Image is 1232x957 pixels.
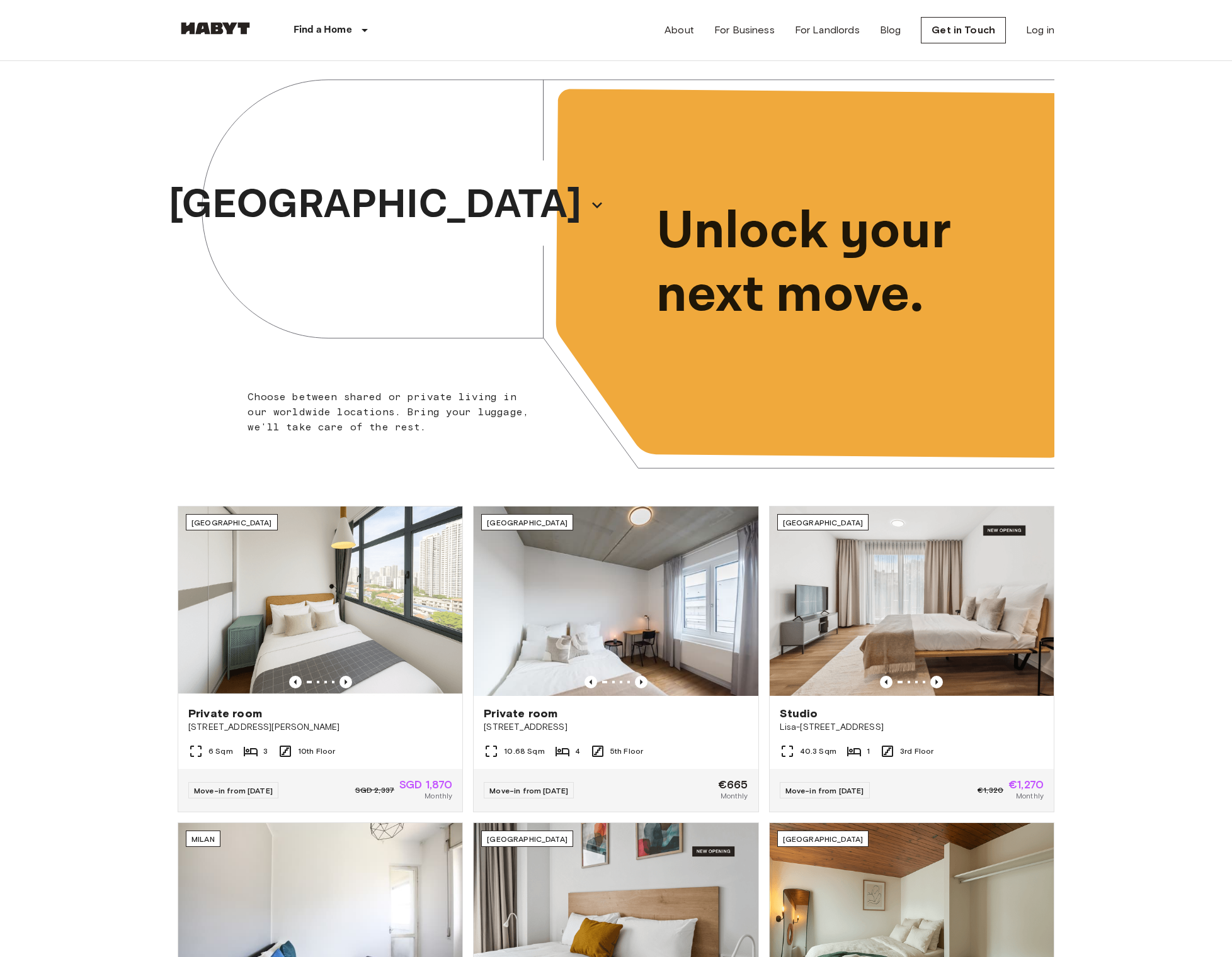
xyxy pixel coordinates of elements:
img: Habyt [178,22,253,35]
span: 3rd Floor [900,746,933,757]
span: [GEOGRAPHIC_DATA] [487,834,568,844]
span: 10th Floor [298,746,336,757]
span: €1,320 [978,785,1003,796]
span: [STREET_ADDRESS] [484,721,748,734]
span: 40.3 Sqm [800,746,836,757]
img: Marketing picture of unit SG-01-116-001-02 [178,506,462,696]
a: Marketing picture of unit DE-04-037-026-03QPrevious imagePrevious image[GEOGRAPHIC_DATA]Private r... [473,506,758,812]
span: 10.68 Sqm [504,746,544,757]
span: [GEOGRAPHIC_DATA] [783,518,864,527]
span: [STREET_ADDRESS][PERSON_NAME] [188,721,452,734]
a: Log in [1026,23,1054,38]
span: 4 [575,746,580,757]
span: [GEOGRAPHIC_DATA] [487,518,568,527]
button: Previous image [585,676,597,688]
span: [GEOGRAPHIC_DATA] [783,834,864,844]
button: Previous image [880,676,893,688]
p: [GEOGRAPHIC_DATA] [169,175,582,235]
a: For Landlords [795,23,860,38]
img: Marketing picture of unit DE-01-491-304-001 [770,506,1054,696]
span: 6 Sqm [208,746,233,757]
span: Monthly [721,790,748,802]
button: Previous image [930,676,943,688]
a: For Business [714,23,775,38]
span: Lisa-[STREET_ADDRESS] [780,721,1044,734]
span: €1,270 [1008,779,1044,790]
button: [GEOGRAPHIC_DATA] [164,171,610,239]
span: Move-in from [DATE] [194,786,273,795]
a: About [664,23,694,38]
span: SGD 2,337 [355,785,394,796]
a: Marketing picture of unit SG-01-116-001-02Previous imagePrevious image[GEOGRAPHIC_DATA]Private ro... [178,506,463,812]
p: Unlock your next move. [656,200,1034,327]
span: Private room [484,706,557,721]
span: Monthly [1016,790,1044,802]
span: 1 [867,746,870,757]
span: €665 [718,779,748,790]
img: Marketing picture of unit DE-04-037-026-03Q [474,506,758,696]
button: Previous image [289,676,302,688]
span: Milan [191,834,215,844]
p: Choose between shared or private living in our worldwide locations. Bring your luggage, we'll tak... [248,389,537,435]
span: SGD 1,870 [399,779,452,790]
p: Find a Home [294,23,352,38]
span: Monthly [425,790,452,802]
a: Get in Touch [921,17,1006,43]
span: Move-in from [DATE] [489,786,568,795]
a: Blog [880,23,901,38]
span: Private room [188,706,262,721]
span: 5th Floor [610,746,643,757]
span: Move-in from [DATE] [785,786,864,795]
span: [GEOGRAPHIC_DATA] [191,518,272,527]
a: Marketing picture of unit DE-01-491-304-001Previous imagePrevious image[GEOGRAPHIC_DATA]StudioLis... [769,506,1054,812]
button: Previous image [635,676,647,688]
span: Studio [780,706,818,721]
span: 3 [263,746,268,757]
button: Previous image [339,676,352,688]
